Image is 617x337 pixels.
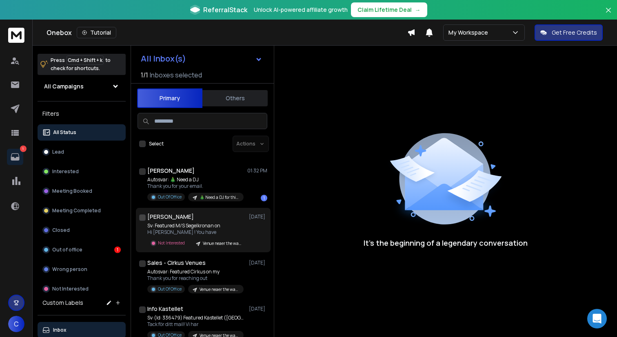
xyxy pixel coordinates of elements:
p: Sv: Featured M/S Segelkronan on [147,222,245,229]
p: Thank you for your email. [147,183,244,189]
p: Wrong person [52,266,87,273]
button: Out of office1 [38,242,126,258]
p: Closed [52,227,70,233]
p: Autosvar: Featured Cirkus on my [147,269,244,275]
p: All Status [53,129,76,136]
h1: All Campaigns [44,82,84,90]
p: Inbox [53,327,67,333]
img: logo_orange.svg [13,13,20,20]
button: Close banner [603,5,614,24]
p: Out Of Office [158,194,182,200]
button: Closed [38,222,126,238]
p: Get Free Credits [552,29,597,37]
a: 1 [7,149,23,165]
span: → [415,6,421,14]
h3: Custom Labels [42,299,83,307]
div: Domain: [URL] [21,21,58,28]
button: Claim Lifetime Deal→ [351,2,427,17]
button: Tutorial [77,27,116,38]
button: Others [202,89,268,107]
p: Press to check for shortcuts. [51,56,111,73]
div: v 4.0.25 [23,13,40,20]
h1: [PERSON_NAME] [147,167,195,175]
p: Meeting Completed [52,207,101,214]
button: C [8,316,24,332]
div: 1 [114,247,121,253]
button: Get Free Credits [535,24,603,41]
p: [DATE] [249,260,267,266]
div: Open Intercom Messenger [587,309,607,328]
h3: Inboxes selected [150,70,202,80]
p: Not Interested [158,240,185,246]
p: Hi [PERSON_NAME] ! You have [147,229,245,236]
label: Select [149,141,164,147]
p: 1 [20,145,27,152]
div: Onebox [47,27,407,38]
span: Cmd + Shift + k [67,55,104,65]
p: Venue neaer the water reach out blog post [200,286,239,293]
div: Domain Overview [31,48,73,53]
p: Unlock AI-powered affiliate growth [254,6,348,14]
p: Tack för ditt mail! Vi har [147,321,245,328]
button: Lead [38,144,126,160]
p: Meeting Booked [52,188,92,194]
button: All Status [38,124,126,141]
p: Out Of Office [158,286,182,292]
img: tab_domain_overview_orange.svg [22,47,29,54]
p: 01:32 PM [247,167,267,174]
p: Out of office [52,247,82,253]
p: Lead [52,149,64,155]
div: 1 [261,195,267,201]
h1: Sales - Cirkus Venues [147,259,206,267]
button: All Inbox(s) [134,51,269,67]
button: Not Interested [38,281,126,297]
button: Interested [38,163,126,180]
span: ReferralStack [203,5,247,15]
p: [DATE] [249,214,267,220]
button: Wrong person [38,261,126,278]
p: My Workspace [448,29,491,37]
button: Meeting Booked [38,183,126,199]
h3: Filters [38,108,126,119]
img: tab_keywords_by_traffic_grey.svg [81,47,88,54]
p: [DATE] [249,306,267,312]
button: Primary [137,88,202,108]
h1: All Inbox(s) [141,55,186,63]
p: Venue neaer the water reach out blog post [203,240,242,247]
p: Sv:(Id: 336479) Featured Kastellet ([GEOGRAPHIC_DATA]) [147,315,245,321]
div: Keywords by Traffic [90,48,138,53]
p: Thank you for reaching out [147,275,244,282]
button: Meeting Completed [38,203,126,219]
h1: Info Kastellet [147,305,183,313]
h1: [PERSON_NAME] [147,213,194,221]
span: 1 / 1 [141,70,148,80]
button: All Campaigns [38,78,126,95]
p: It’s the beginning of a legendary conversation [364,237,528,249]
p: 🎄 Need a DJ for this year’s julfest? [200,194,239,200]
p: Interested [52,168,79,175]
img: website_grey.svg [13,21,20,28]
p: Not Interested [52,286,89,292]
p: Autosvar: 🎄 Need a DJ [147,176,244,183]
